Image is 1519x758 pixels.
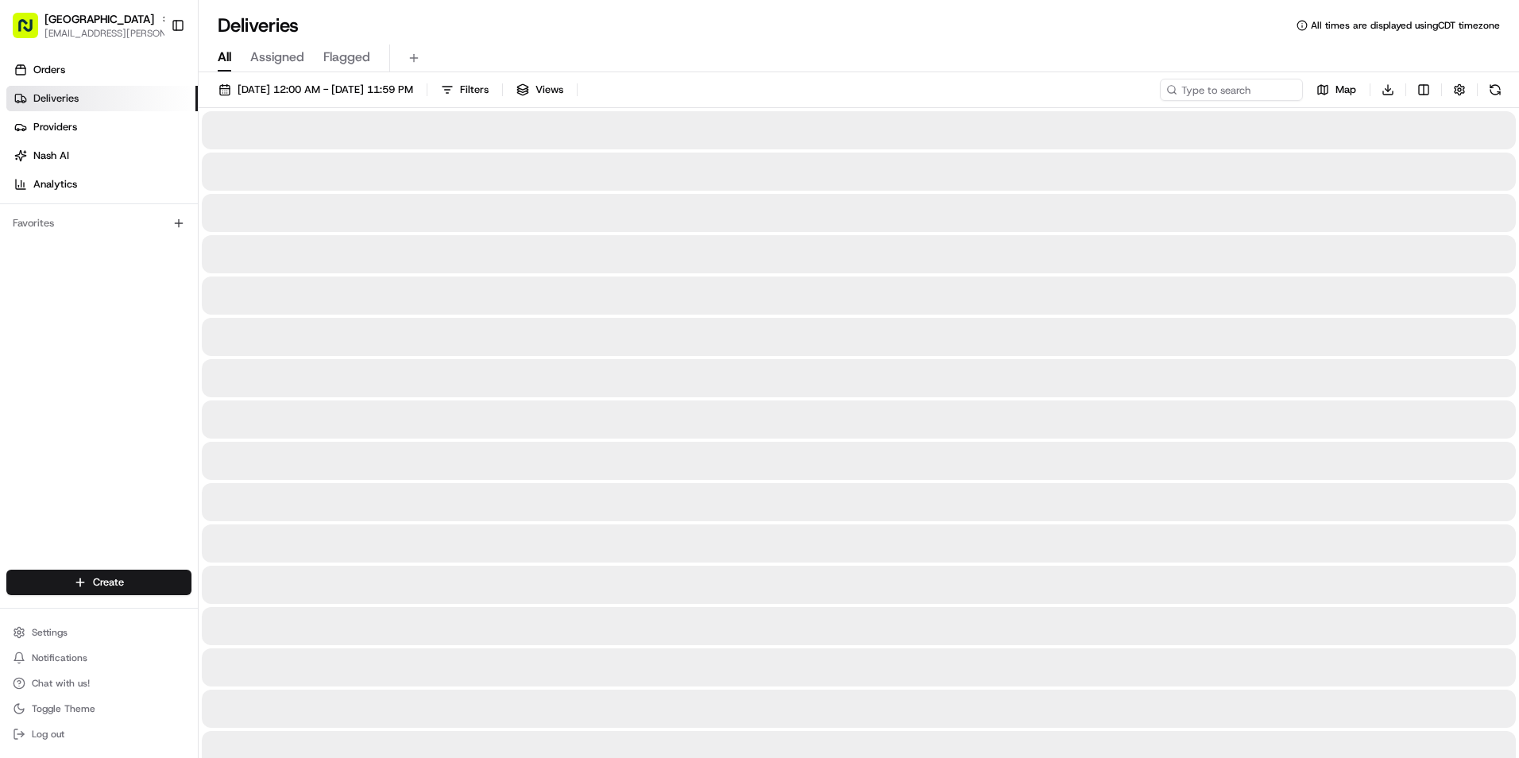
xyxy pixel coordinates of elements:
span: Orders [33,63,65,77]
span: All [218,48,231,67]
span: Assigned [250,48,304,67]
span: Analytics [33,177,77,191]
span: Nash AI [33,149,69,163]
span: Flagged [323,48,370,67]
h1: Deliveries [218,13,299,38]
button: Create [6,570,191,595]
button: Log out [6,723,191,745]
span: All times are displayed using CDT timezone [1311,19,1500,32]
button: Map [1309,79,1363,101]
a: Orders [6,57,198,83]
a: Nash AI [6,143,198,168]
button: Filters [434,79,496,101]
button: [GEOGRAPHIC_DATA][EMAIL_ADDRESS][PERSON_NAME][DOMAIN_NAME] [6,6,164,44]
a: Deliveries [6,86,198,111]
button: Views [509,79,570,101]
span: Filters [460,83,489,97]
button: Notifications [6,647,191,669]
a: Providers [6,114,198,140]
span: [DATE] 12:00 AM - [DATE] 11:59 PM [238,83,413,97]
span: Deliveries [33,91,79,106]
button: Toggle Theme [6,698,191,720]
span: Create [93,575,124,590]
span: Chat with us! [32,677,90,690]
button: [GEOGRAPHIC_DATA] [44,11,154,27]
button: Chat with us! [6,672,191,694]
button: Refresh [1484,79,1506,101]
span: Settings [32,626,68,639]
a: Analytics [6,172,198,197]
span: Toggle Theme [32,702,95,715]
span: Notifications [32,652,87,664]
span: Providers [33,120,77,134]
div: Favorites [6,211,191,236]
input: Type to search [1160,79,1303,101]
button: [DATE] 12:00 AM - [DATE] 11:59 PM [211,79,420,101]
button: Settings [6,621,191,644]
span: Log out [32,728,64,741]
span: Views [535,83,563,97]
span: Map [1335,83,1356,97]
button: [EMAIL_ADDRESS][PERSON_NAME][DOMAIN_NAME] [44,27,172,40]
